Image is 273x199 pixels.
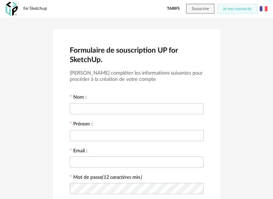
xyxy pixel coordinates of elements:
h2: Formulaire de souscription UP for SketchUp. [70,46,204,64]
span: Souscrire [192,7,209,11]
label: Prénom : [70,122,93,128]
button: Je me connecte [217,4,257,14]
div: for Sketchup [23,6,47,12]
label: Nom : [70,95,87,101]
span: Je me connecte [223,7,251,11]
h3: [PERSON_NAME] compléter les informations suivantes pour procéder à la création de votre compte [70,70,204,83]
label: Mot de passe [73,175,142,180]
img: fr [260,5,267,13]
img: OXP [6,2,18,16]
label: Email : [70,148,88,155]
i: (12 caractères min.) [102,175,142,180]
button: Souscrire [186,4,214,14]
a: Tarifs [167,4,180,14]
